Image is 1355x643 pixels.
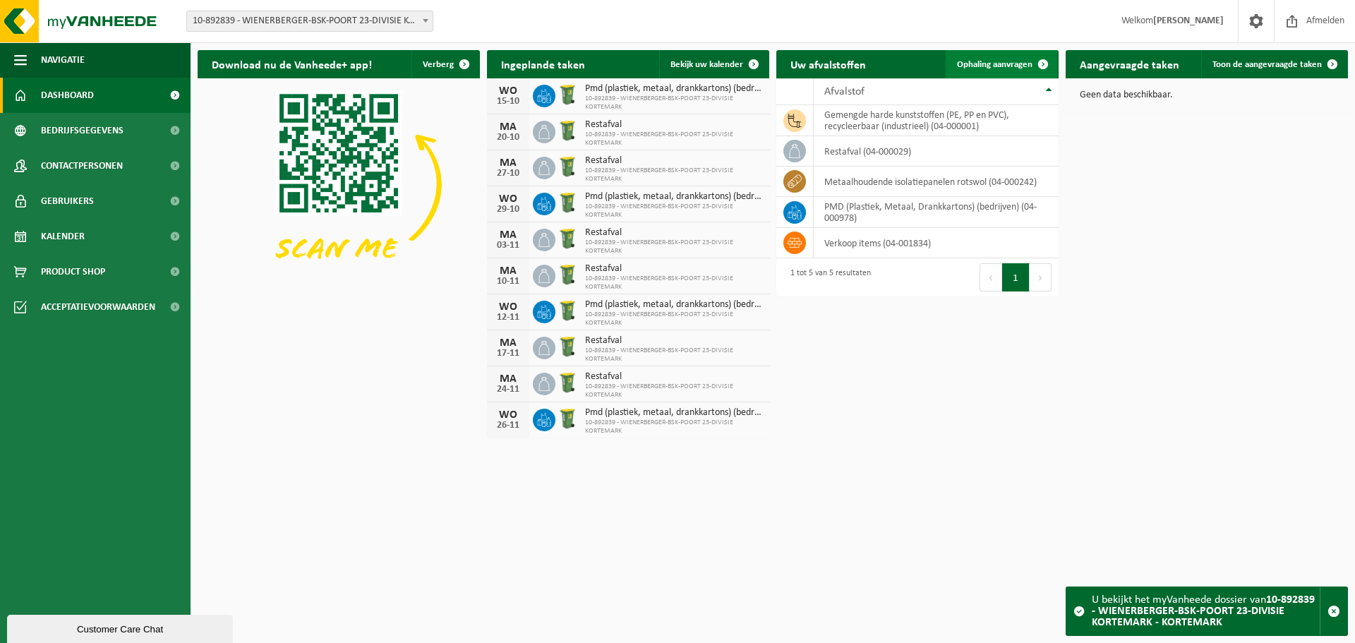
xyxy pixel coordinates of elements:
div: 03-11 [494,241,522,251]
p: Geen data beschikbaar. [1080,90,1334,100]
iframe: chat widget [7,612,236,643]
img: WB-0240-HPE-GN-50 [555,227,579,251]
span: Restafval [585,119,762,131]
span: Product Shop [41,254,105,289]
span: Pmd (plastiek, metaal, drankkartons) (bedrijven) [585,407,762,419]
div: 10-11 [494,277,522,287]
div: 24-11 [494,385,522,395]
div: 27-10 [494,169,522,179]
div: 17-11 [494,349,522,359]
span: 10-892839 - WIENERBERGER-BSK-POORT 23-DIVISIE KORTEMARK - KORTEMARK [186,11,433,32]
div: MA [494,373,522,385]
div: 29-10 [494,205,522,215]
span: Restafval [585,371,762,383]
div: 26-11 [494,421,522,431]
strong: [PERSON_NAME] [1153,16,1224,26]
img: WB-0240-HPE-GN-50 [555,155,579,179]
button: Next [1030,263,1052,292]
span: Restafval [585,155,762,167]
div: WO [494,301,522,313]
img: Download de VHEPlus App [198,78,480,290]
strong: 10-892839 - WIENERBERGER-BSK-POORT 23-DIVISIE KORTEMARK - KORTEMARK [1092,594,1315,628]
span: 10-892839 - WIENERBERGER-BSK-POORT 23-DIVISIE KORTEMARK [585,131,762,148]
img: WB-0240-HPE-GN-50 [555,299,579,323]
span: 10-892839 - WIENERBERGER-BSK-POORT 23-DIVISIE KORTEMARK [585,167,762,184]
h2: Uw afvalstoffen [776,50,880,78]
span: Afvalstof [824,86,865,97]
span: 10-892839 - WIENERBERGER-BSK-POORT 23-DIVISIE KORTEMARK - KORTEMARK [187,11,433,31]
span: Contactpersonen [41,148,123,184]
span: Pmd (plastiek, metaal, drankkartons) (bedrijven) [585,191,762,203]
img: WB-0240-HPE-GN-50 [555,83,579,107]
img: WB-0240-HPE-GN-50 [555,191,579,215]
td: PMD (Plastiek, Metaal, Drankkartons) (bedrijven) (04-000978) [814,197,1059,228]
span: 10-892839 - WIENERBERGER-BSK-POORT 23-DIVISIE KORTEMARK [585,275,762,292]
img: WB-0240-HPE-GN-50 [555,335,579,359]
span: Gebruikers [41,184,94,219]
span: 10-892839 - WIENERBERGER-BSK-POORT 23-DIVISIE KORTEMARK [585,383,762,399]
div: MA [494,265,522,277]
span: Ophaling aanvragen [957,60,1032,69]
div: MA [494,121,522,133]
span: Toon de aangevraagde taken [1212,60,1322,69]
h2: Ingeplande taken [487,50,599,78]
span: Kalender [41,219,85,254]
div: WO [494,193,522,205]
span: Navigatie [41,42,85,78]
div: WO [494,85,522,97]
div: 15-10 [494,97,522,107]
span: 10-892839 - WIENERBERGER-BSK-POORT 23-DIVISIE KORTEMARK [585,203,762,220]
div: U bekijkt het myVanheede dossier van [1092,587,1320,635]
img: WB-0240-HPE-GN-50 [555,263,579,287]
h2: Download nu de Vanheede+ app! [198,50,386,78]
span: 10-892839 - WIENERBERGER-BSK-POORT 23-DIVISIE KORTEMARK [585,347,762,363]
span: Restafval [585,263,762,275]
img: WB-0240-HPE-GN-50 [555,119,579,143]
td: restafval (04-000029) [814,136,1059,167]
a: Toon de aangevraagde taken [1201,50,1347,78]
button: Verberg [411,50,478,78]
td: verkoop items (04-001834) [814,228,1059,258]
span: Pmd (plastiek, metaal, drankkartons) (bedrijven) [585,83,762,95]
div: 12-11 [494,313,522,323]
div: 20-10 [494,133,522,143]
img: WB-0240-HPE-GN-50 [555,407,579,431]
span: Verberg [423,60,454,69]
button: Previous [980,263,1002,292]
span: 10-892839 - WIENERBERGER-BSK-POORT 23-DIVISIE KORTEMARK [585,95,762,112]
span: 10-892839 - WIENERBERGER-BSK-POORT 23-DIVISIE KORTEMARK [585,239,762,256]
button: 1 [1002,263,1030,292]
img: WB-0240-HPE-GN-50 [555,371,579,395]
div: 1 tot 5 van 5 resultaten [783,262,871,293]
span: 10-892839 - WIENERBERGER-BSK-POORT 23-DIVISIE KORTEMARK [585,419,762,435]
h2: Aangevraagde taken [1066,50,1193,78]
td: metaalhoudende isolatiepanelen rotswol (04-000242) [814,167,1059,197]
span: Restafval [585,227,762,239]
span: Bekijk uw kalender [670,60,743,69]
span: 10-892839 - WIENERBERGER-BSK-POORT 23-DIVISIE KORTEMARK [585,311,762,327]
td: gemengde harde kunststoffen (PE, PP en PVC), recycleerbaar (industrieel) (04-000001) [814,105,1059,136]
a: Ophaling aanvragen [946,50,1057,78]
span: Pmd (plastiek, metaal, drankkartons) (bedrijven) [585,299,762,311]
div: MA [494,229,522,241]
span: Acceptatievoorwaarden [41,289,155,325]
span: Dashboard [41,78,94,113]
div: MA [494,157,522,169]
div: WO [494,409,522,421]
div: MA [494,337,522,349]
a: Bekijk uw kalender [659,50,768,78]
span: Restafval [585,335,762,347]
span: Bedrijfsgegevens [41,113,124,148]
